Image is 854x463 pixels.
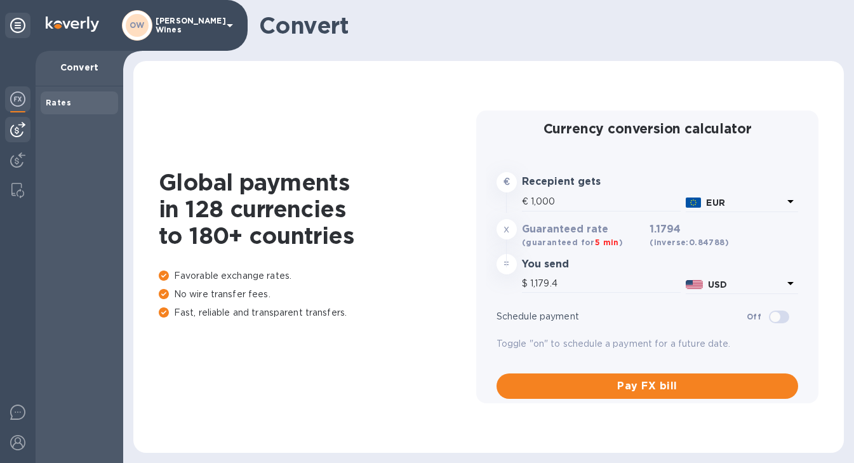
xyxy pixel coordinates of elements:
p: [PERSON_NAME] Wines [156,17,219,34]
p: Toggle "on" to schedule a payment for a future date. [497,337,799,351]
img: Logo [46,17,99,32]
b: Rates [46,98,71,107]
div: $ [522,274,530,293]
div: Unpin categories [5,13,30,38]
strong: € [504,177,510,187]
div: x [497,219,517,239]
h1: Convert [259,12,834,39]
h3: Recepient gets [522,176,644,188]
input: Amount [530,274,681,293]
span: Pay FX bill [507,379,789,394]
p: Favorable exchange rates. [159,269,476,283]
h1: Global payments in 128 currencies to 180+ countries [159,169,476,249]
p: No wire transfer fees. [159,288,476,301]
img: USD [686,280,703,289]
b: (inverse: 0.84788 ) [650,238,729,247]
b: Off [747,312,761,321]
h3: Guaranteed rate [522,224,644,236]
img: Foreign exchange [10,91,25,107]
b: OW [130,20,145,30]
div: = [497,254,517,274]
h2: Currency conversion calculator [497,121,799,137]
button: Pay FX bill [497,373,799,399]
input: Amount [531,192,681,211]
b: USD [708,279,727,290]
b: (guaranteed for ) [522,238,623,247]
div: € [522,192,531,211]
p: Schedule payment [497,310,747,323]
b: EUR [706,198,724,208]
span: 5 min [595,238,619,247]
h3: You send [522,258,644,271]
p: Convert [46,61,113,74]
p: Fast, reliable and transparent transfers. [159,306,476,319]
h3: 1.1794 [650,224,729,249]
